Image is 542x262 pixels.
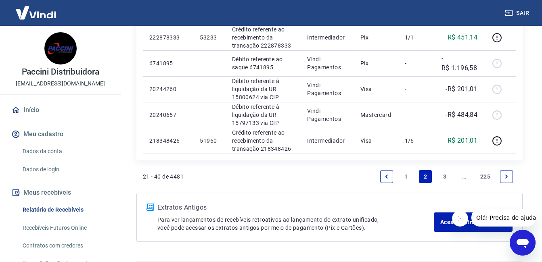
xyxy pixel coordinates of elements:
[200,33,219,42] p: 53233
[405,111,429,119] p: -
[19,237,111,254] a: Contratos com credores
[10,101,111,119] a: Início
[405,59,429,67] p: -
[143,173,184,181] p: 21 - 40 de 4481
[307,33,347,42] p: Intermediador
[232,55,294,71] p: Débito referente ao saque 6741895
[232,103,294,127] p: Débito referente à liquidação da UR 15797133 via CIP
[307,81,347,97] p: Vindi Pagamentos
[380,170,393,183] a: Previous page
[232,129,294,153] p: Crédito referente ao recebimento da transação 218348426
[19,161,111,178] a: Dados de login
[446,84,477,94] p: -R$ 201,01
[448,136,478,146] p: R$ 201,01
[405,85,429,93] p: -
[232,77,294,101] p: Débito referente à liquidação da UR 15800624 via CIP
[149,137,187,145] p: 218348426
[400,170,412,183] a: Page 1
[503,6,532,21] button: Sair
[10,0,62,25] img: Vindi
[10,125,111,143] button: Meu cadastro
[232,25,294,50] p: Crédito referente ao recebimento da transação 222878333
[146,204,154,211] img: ícone
[419,170,432,183] a: Page 2 is your current page
[405,137,429,145] p: 1/6
[22,68,99,76] p: Paccini Distribuidora
[360,111,392,119] p: Mastercard
[500,170,513,183] a: Next page
[200,137,219,145] p: 51960
[458,170,471,183] a: Jump forward
[19,143,111,160] a: Dados da conta
[452,210,468,227] iframe: Fechar mensagem
[307,137,347,145] p: Intermediador
[438,170,451,183] a: Page 3
[19,220,111,236] a: Recebíveis Futuros Online
[149,111,187,119] p: 20240657
[510,230,536,256] iframe: Botão para abrir a janela de mensagens
[10,184,111,202] button: Meus recebíveis
[16,79,105,88] p: [EMAIL_ADDRESS][DOMAIN_NAME]
[446,110,477,120] p: -R$ 484,84
[360,137,392,145] p: Visa
[434,212,513,232] a: Acesse Extratos Antigos
[471,209,536,227] iframe: Mensagem da empresa
[360,85,392,93] p: Visa
[157,216,434,232] p: Para ver lançamentos de recebíveis retroativos ao lançamento do extrato unificado, você pode aces...
[307,107,347,123] p: Vindi Pagamentos
[405,33,429,42] p: 1/1
[442,54,477,73] p: -R$ 1.196,58
[149,85,187,93] p: 20244260
[5,6,68,12] span: Olá! Precisa de ajuda?
[307,55,347,71] p: Vindi Pagamentos
[157,203,434,212] p: Extratos Antigos
[19,202,111,218] a: Relatório de Recebíveis
[360,33,392,42] p: Pix
[448,33,478,42] p: R$ 451,14
[149,33,187,42] p: 222878333
[377,167,516,186] ul: Pagination
[360,59,392,67] p: Pix
[44,32,77,64] img: 0eee14b7-a6d5-4b8a-a620-2161b90a929e.jpeg
[477,170,494,183] a: Page 225
[149,59,187,67] p: 6741895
